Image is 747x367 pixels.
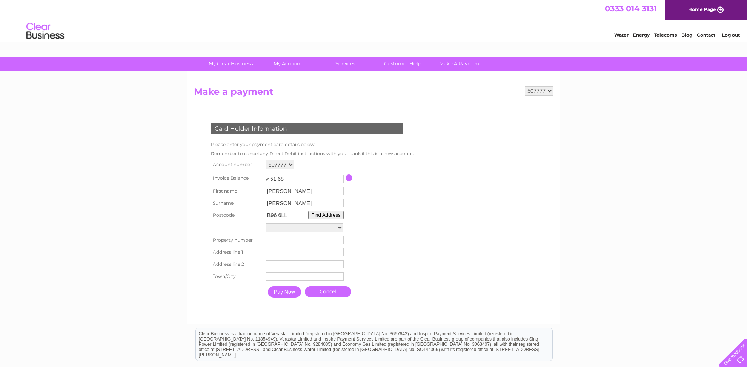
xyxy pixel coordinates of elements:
input: Information [346,174,353,181]
a: Customer Help [372,57,434,71]
a: Contact [697,32,715,38]
img: logo.png [26,20,65,43]
th: Postcode [209,209,264,221]
td: Please enter your payment card details below. [209,140,416,149]
a: 0333 014 3131 [605,4,657,13]
th: Account number [209,158,264,171]
a: Telecoms [654,32,677,38]
th: Address line 2 [209,258,264,270]
td: £ [266,173,269,182]
div: Clear Business is a trading name of Verastar Limited (registered in [GEOGRAPHIC_DATA] No. 3667643... [196,4,552,37]
a: My Clear Business [200,57,262,71]
th: Property number [209,234,264,246]
a: Make A Payment [429,57,491,71]
a: My Account [257,57,319,71]
th: First name [209,185,264,197]
a: Cancel [305,286,351,297]
div: Card Holder Information [211,123,403,134]
th: Town/City [209,270,264,282]
th: Surname [209,197,264,209]
a: Log out [722,32,740,38]
td: Remember to cancel any Direct Debit instructions with your bank if this is a new account. [209,149,416,158]
a: Water [614,32,629,38]
th: Address line 1 [209,246,264,258]
h2: Make a payment [194,86,553,101]
a: Blog [681,32,692,38]
a: Services [314,57,377,71]
input: Pay Now [268,286,301,298]
th: Invoice Balance [209,171,264,185]
a: Energy [633,32,650,38]
button: Find Address [308,211,344,219]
